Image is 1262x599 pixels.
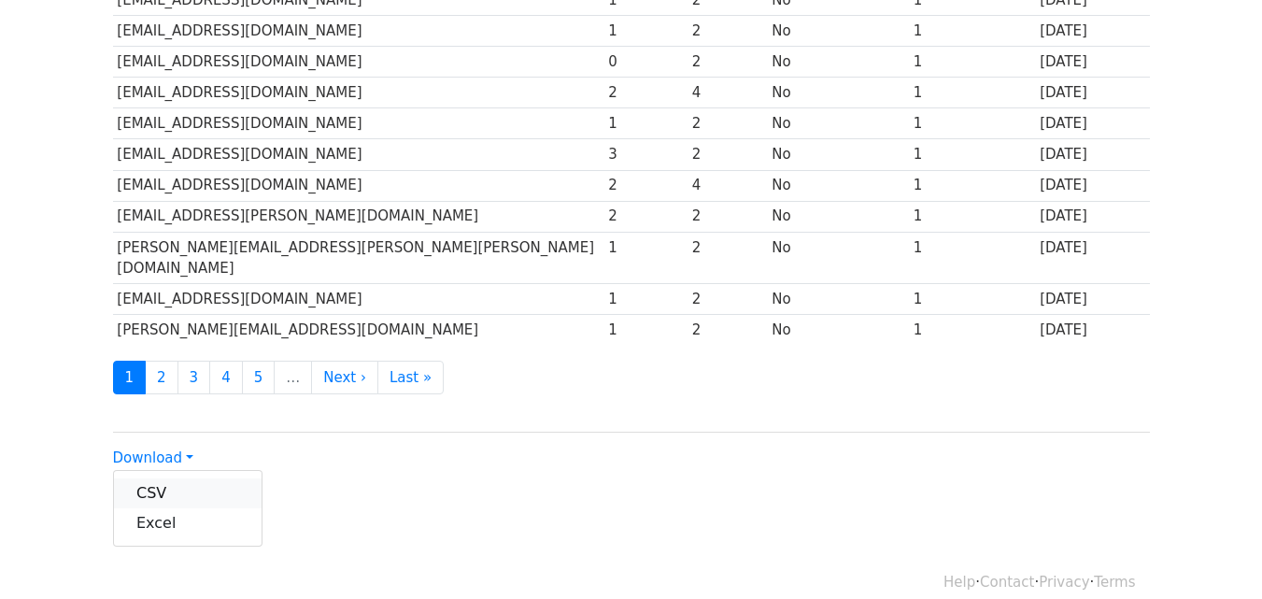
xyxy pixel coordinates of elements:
td: No [767,284,908,315]
a: Terms [1094,574,1135,591]
td: [DATE] [1035,47,1149,78]
td: [DATE] [1035,139,1149,170]
a: CSV [114,478,262,508]
a: Next › [311,361,378,395]
td: 1 [909,16,1036,47]
td: No [767,315,908,346]
td: [PERSON_NAME][EMAIL_ADDRESS][PERSON_NAME][PERSON_NAME][DOMAIN_NAME] [113,232,604,284]
td: 2 [688,315,767,346]
iframe: Chat Widget [1169,509,1262,599]
td: No [767,78,908,108]
td: [EMAIL_ADDRESS][DOMAIN_NAME] [113,284,604,315]
td: [DATE] [1035,232,1149,284]
td: [EMAIL_ADDRESS][PERSON_NAME][DOMAIN_NAME] [113,201,604,232]
td: [DATE] [1035,315,1149,346]
td: 1 [909,232,1036,284]
td: 2 [688,284,767,315]
td: [PERSON_NAME][EMAIL_ADDRESS][DOMAIN_NAME] [113,315,604,346]
td: 1 [603,108,688,139]
td: 2 [688,108,767,139]
td: 1 [909,315,1036,346]
td: 2 [688,201,767,232]
td: [EMAIL_ADDRESS][DOMAIN_NAME] [113,47,604,78]
td: No [767,201,908,232]
td: 1 [909,47,1036,78]
td: 2 [688,139,767,170]
td: [EMAIL_ADDRESS][DOMAIN_NAME] [113,78,604,108]
td: [DATE] [1035,284,1149,315]
td: No [767,47,908,78]
a: Download [113,449,193,466]
a: 5 [242,361,276,395]
td: 1 [909,108,1036,139]
td: No [767,170,908,201]
td: 1 [909,78,1036,108]
td: 2 [603,170,688,201]
a: Help [943,574,975,591]
td: 2 [603,201,688,232]
td: [DATE] [1035,201,1149,232]
td: 2 [688,232,767,284]
td: [EMAIL_ADDRESS][DOMAIN_NAME] [113,139,604,170]
td: [EMAIL_ADDRESS][DOMAIN_NAME] [113,108,604,139]
td: 2 [603,78,688,108]
td: [EMAIL_ADDRESS][DOMAIN_NAME] [113,170,604,201]
td: 1 [909,139,1036,170]
td: [DATE] [1035,170,1149,201]
a: Contact [980,574,1034,591]
td: No [767,16,908,47]
td: [DATE] [1035,78,1149,108]
td: 1 [603,315,688,346]
td: 2 [688,47,767,78]
a: 4 [209,361,243,395]
td: No [767,108,908,139]
a: Privacy [1039,574,1089,591]
td: [EMAIL_ADDRESS][DOMAIN_NAME] [113,16,604,47]
a: 2 [145,361,178,395]
a: 1 [113,361,147,395]
td: 4 [688,78,767,108]
td: 1 [603,16,688,47]
td: 1 [909,170,1036,201]
a: Last » [377,361,444,395]
td: 3 [603,139,688,170]
td: [DATE] [1035,108,1149,139]
td: 2 [688,16,767,47]
a: Excel [114,508,262,538]
td: 4 [688,170,767,201]
td: 1 [909,201,1036,232]
td: 0 [603,47,688,78]
td: 1 [603,232,688,284]
td: No [767,139,908,170]
td: 1 [603,284,688,315]
a: 3 [177,361,211,395]
td: 1 [909,284,1036,315]
td: [DATE] [1035,16,1149,47]
td: No [767,232,908,284]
